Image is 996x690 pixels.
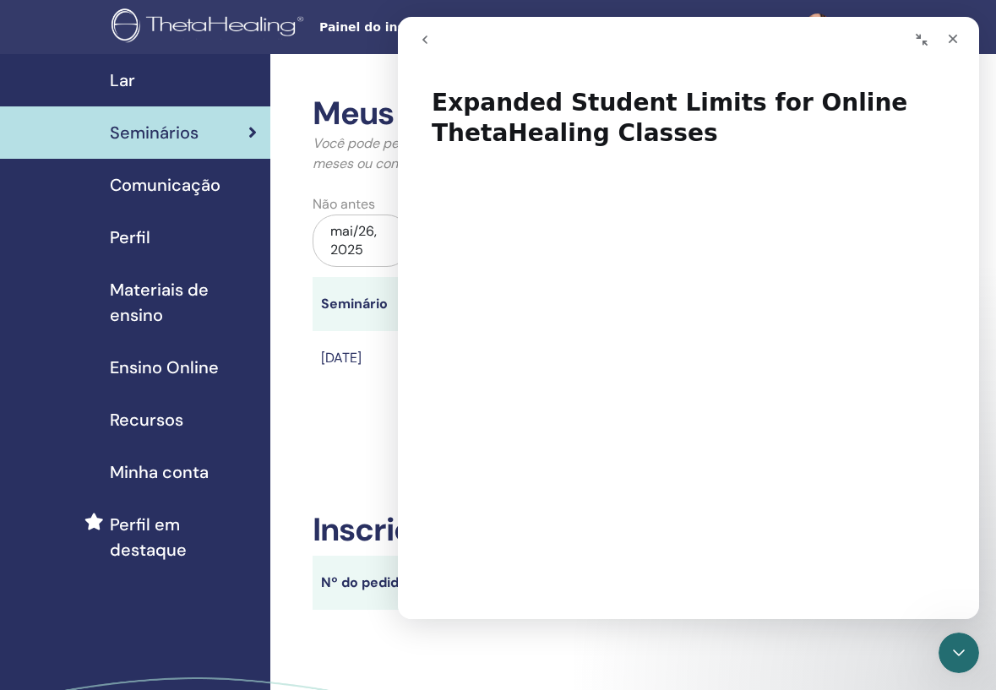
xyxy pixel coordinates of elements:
span: Comunicação [110,172,220,198]
span: Perfil [110,225,150,250]
h2: Meus Seminários [313,95,879,133]
span: Painel do instrutor [319,19,573,36]
h2: Inscrições do Seminário [313,511,667,550]
p: Você pode personalizar o filtro para explorar os próximos seminários dos próximos 3 meses ou conf... [313,133,879,174]
span: Materiais de ensino [110,277,257,328]
a: Painel do Aluno [646,12,791,43]
span: Perfil em destaque [110,512,257,562]
span: Ensino Online [110,355,219,380]
label: Não antes [313,194,375,215]
span: Minha conta [110,459,209,485]
img: logo.png [112,8,309,46]
img: default.jpg [804,14,831,41]
iframe: Intercom live chat [398,17,979,619]
td: [DATE] [313,331,402,386]
span: Lar [110,68,135,93]
span: Recursos [110,407,183,432]
span: Seminários [110,120,199,145]
th: Seminário [313,277,402,331]
th: Nº do pedido [313,556,411,610]
iframe: Intercom live chat [939,633,979,673]
div: mai/26, 2025 [313,215,411,267]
